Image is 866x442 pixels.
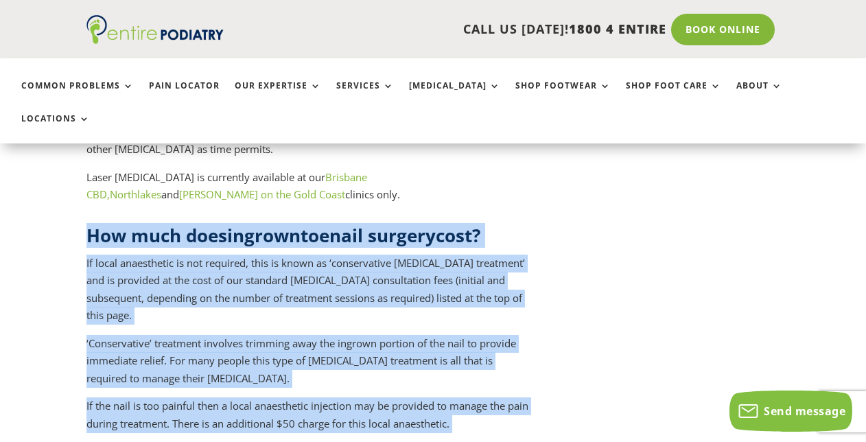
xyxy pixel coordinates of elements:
a: Locations [21,114,90,143]
p: Laser [MEDICAL_DATA] is currently available at our and clinics only. [86,169,536,204]
a: Shop Footwear [515,81,611,110]
p: ‘Conservative’ treatment involves trimming away the ingrown portion of the nail to provide immedi... [86,335,536,398]
strong: How much does [86,223,227,248]
a: [PERSON_NAME] on the Gold Coast [179,187,345,201]
a: Northlakes [110,187,161,201]
a: ingrowntoenail surgery [227,223,436,248]
a: Entire Podiatry [86,33,224,47]
a: Services [336,81,394,110]
strong: toenail surgery [301,223,436,248]
a: Pain Locator [149,81,220,110]
button: Send message [729,391,852,432]
a: Book Online [671,14,775,45]
img: logo (1) [86,15,224,44]
a: Common Problems [21,81,134,110]
a: Our Expertise [235,81,321,110]
a: [MEDICAL_DATA] [409,81,500,110]
a: Shop Foot Care [626,81,721,110]
strong: cost? [436,223,480,248]
span: 1800 4 ENTIRE [569,21,666,37]
p: If local anaesthetic is not required, this is known as ‘conservative [MEDICAL_DATA] treatment’ an... [86,255,536,335]
strong: ingrown [227,223,301,248]
a: About [736,81,782,110]
p: CALL US [DATE]! [242,21,666,38]
span: Send message [764,404,845,419]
